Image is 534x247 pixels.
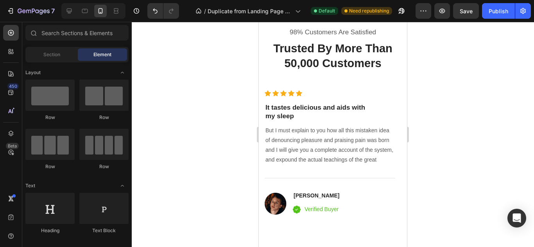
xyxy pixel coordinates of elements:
[79,227,129,234] div: Text Block
[25,182,35,189] span: Text
[460,8,473,14] span: Save
[319,7,335,14] span: Default
[116,179,129,192] span: Toggle open
[349,7,389,14] span: Need republishing
[208,7,292,15] span: Duplicate from Landing Page - [DATE] 16:13:49
[25,163,75,170] div: Row
[25,69,41,76] span: Layout
[147,3,179,19] div: Undo/Redo
[507,209,526,227] div: Open Intercom Messenger
[204,7,206,15] span: /
[116,66,129,79] span: Toggle open
[25,227,75,234] div: Heading
[25,114,75,121] div: Row
[6,143,19,149] div: Beta
[25,25,129,41] input: Search Sections & Elements
[79,163,129,170] div: Row
[43,51,60,58] span: Section
[482,3,515,19] button: Publish
[79,114,129,121] div: Row
[51,6,55,16] p: 7
[7,83,19,89] div: 450
[3,3,58,19] button: 7
[489,7,508,15] div: Publish
[93,51,111,58] span: Element
[259,22,407,247] iframe: Design area
[453,3,479,19] button: Save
